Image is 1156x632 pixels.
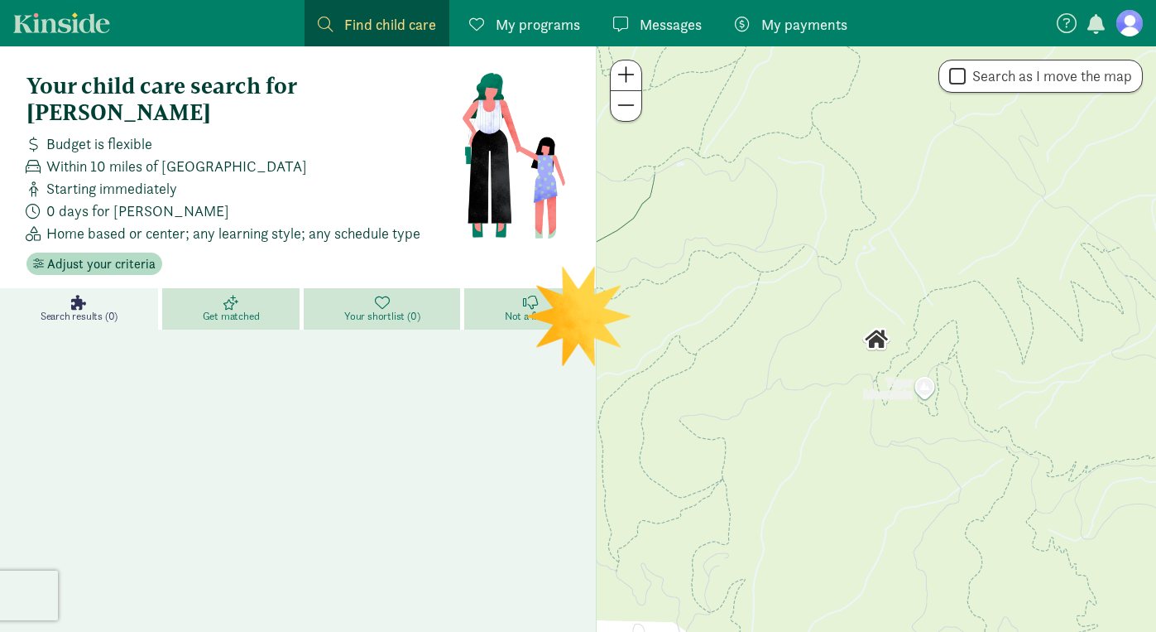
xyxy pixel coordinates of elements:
span: Budget is flexible [46,133,152,155]
a: Kinside [13,12,110,33]
span: Not a fit (0) [505,310,555,323]
span: Adjust your criteria [47,254,156,274]
a: Get matched [162,288,304,330]
button: Adjust your criteria [26,253,162,276]
span: Your shortlist (0) [344,310,420,323]
label: Search as I move the map [966,66,1132,86]
span: My payments [761,13,847,36]
a: Not a fit (0) [464,288,596,330]
span: Get matched [203,310,260,323]
span: Messages [640,13,702,36]
span: Home based or center; any learning style; any schedule type [46,222,420,244]
span: My programs [496,13,580,36]
span: Within 10 miles of [GEOGRAPHIC_DATA] [46,155,307,177]
span: Starting immediately [46,177,177,200]
h4: Your child care search for [PERSON_NAME] [26,73,461,126]
div: Click to see details [862,326,890,354]
span: Find child care [344,13,436,36]
span: Search results (0) [41,310,118,323]
a: Your shortlist (0) [304,288,464,330]
span: 0 days for [PERSON_NAME] [46,200,229,222]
